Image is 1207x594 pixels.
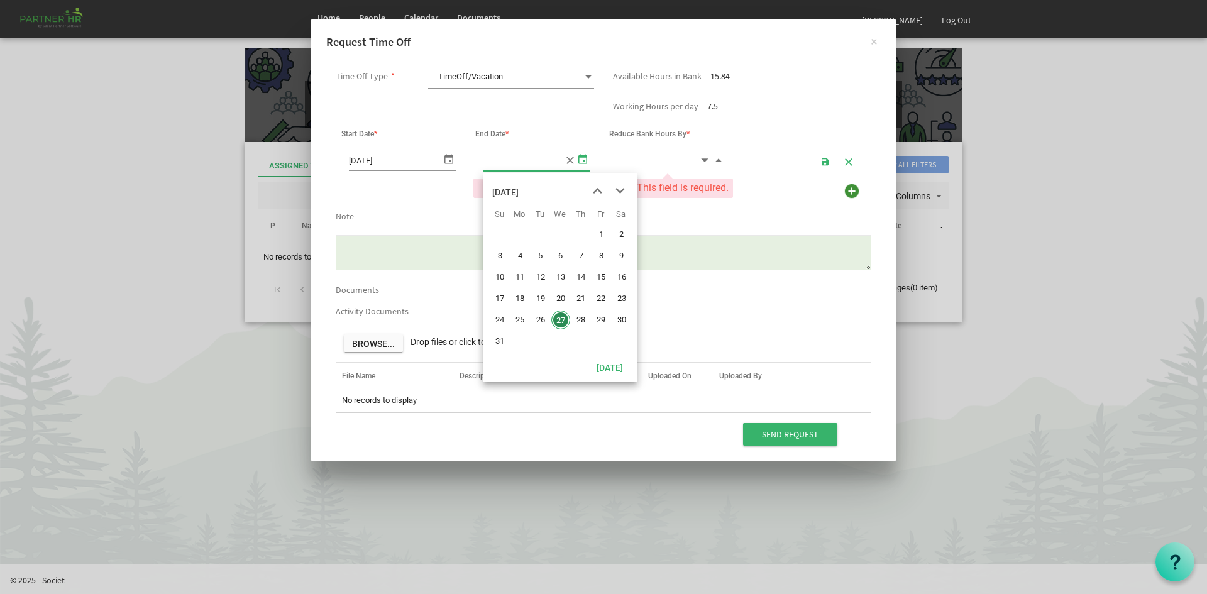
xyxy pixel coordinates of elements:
[710,70,730,82] span: 15.84
[719,371,762,380] span: Uploaded By
[531,311,550,329] span: Tuesday, August 26, 2025
[531,289,550,308] span: Tuesday, August 19, 2025
[411,337,579,347] span: Drop files or click to upload (max size: 2MB)
[336,212,354,221] label: Note
[342,371,375,380] span: File Name
[550,309,570,331] td: Wednesday, August 27, 2025
[344,334,403,352] button: Browse...
[842,181,862,201] div: Add more time to Request
[570,205,590,224] th: Th
[490,268,509,287] span: Sunday, August 10, 2025
[460,371,498,380] span: Description
[586,180,609,202] button: previous month
[336,388,871,412] td: No records to display
[530,205,550,224] th: Tu
[609,180,631,202] button: next month
[613,72,702,81] label: Available Hours in Bank
[839,152,858,170] button: Cancel
[612,311,631,329] span: Saturday, August 30, 2025
[613,102,698,111] label: Working Hours per day
[571,289,590,308] span: Thursday, August 21, 2025
[590,205,610,224] th: Fr
[510,268,529,287] span: Monday, August 11, 2025
[531,268,550,287] span: Tuesday, August 12, 2025
[592,246,610,265] span: Friday, August 8, 2025
[510,289,529,308] span: Monday, August 18, 2025
[490,246,509,265] span: Sunday, August 3, 2025
[551,268,570,287] span: Wednesday, August 13, 2025
[564,150,575,170] span: close
[612,225,631,244] span: Saturday, August 2, 2025
[336,285,379,295] label: Documents
[816,152,835,170] button: Save
[551,311,570,329] span: Wednesday, August 27, 2025
[531,246,550,265] span: Tuesday, August 5, 2025
[592,268,610,287] span: Friday, August 15, 2025
[336,72,388,81] label: Time Off Type
[551,289,570,308] span: Wednesday, August 20, 2025
[612,268,631,287] span: Saturday, August 16, 2025
[699,153,710,167] span: Decrement value
[648,371,692,380] span: Uploaded On
[842,182,861,201] img: add.png
[336,307,409,316] label: Activity Documents
[612,246,631,265] span: Saturday, August 9, 2025
[490,289,509,308] span: Sunday, August 17, 2025
[510,311,529,329] span: Monday, August 25, 2025
[341,129,377,138] span: Start Date
[509,205,529,224] th: Mo
[490,332,509,351] span: Sunday, August 31, 2025
[571,311,590,329] span: Thursday, August 28, 2025
[551,246,570,265] span: Wednesday, August 6, 2025
[475,129,509,138] span: End Date
[592,225,610,244] span: Friday, August 1, 2025
[707,101,718,112] span: 7.5
[592,289,610,308] span: Friday, August 22, 2025
[611,205,631,224] th: Sa
[612,289,631,308] span: Saturday, August 23, 2025
[743,423,837,446] input: Send Request
[326,34,881,50] h4: Request Time Off
[858,25,890,57] button: ×
[510,246,529,265] span: Monday, August 4, 2025
[490,311,509,329] span: Sunday, August 24, 2025
[550,205,570,224] th: We
[575,150,590,168] span: select
[489,205,509,224] th: Su
[571,268,590,287] span: Thursday, August 14, 2025
[609,129,690,138] span: Reduce Bank Hours By
[571,246,590,265] span: Thursday, August 7, 2025
[592,311,610,329] span: Friday, August 29, 2025
[713,153,724,167] span: Increment value
[588,358,631,376] button: Today
[441,150,456,168] span: select
[492,180,519,205] div: title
